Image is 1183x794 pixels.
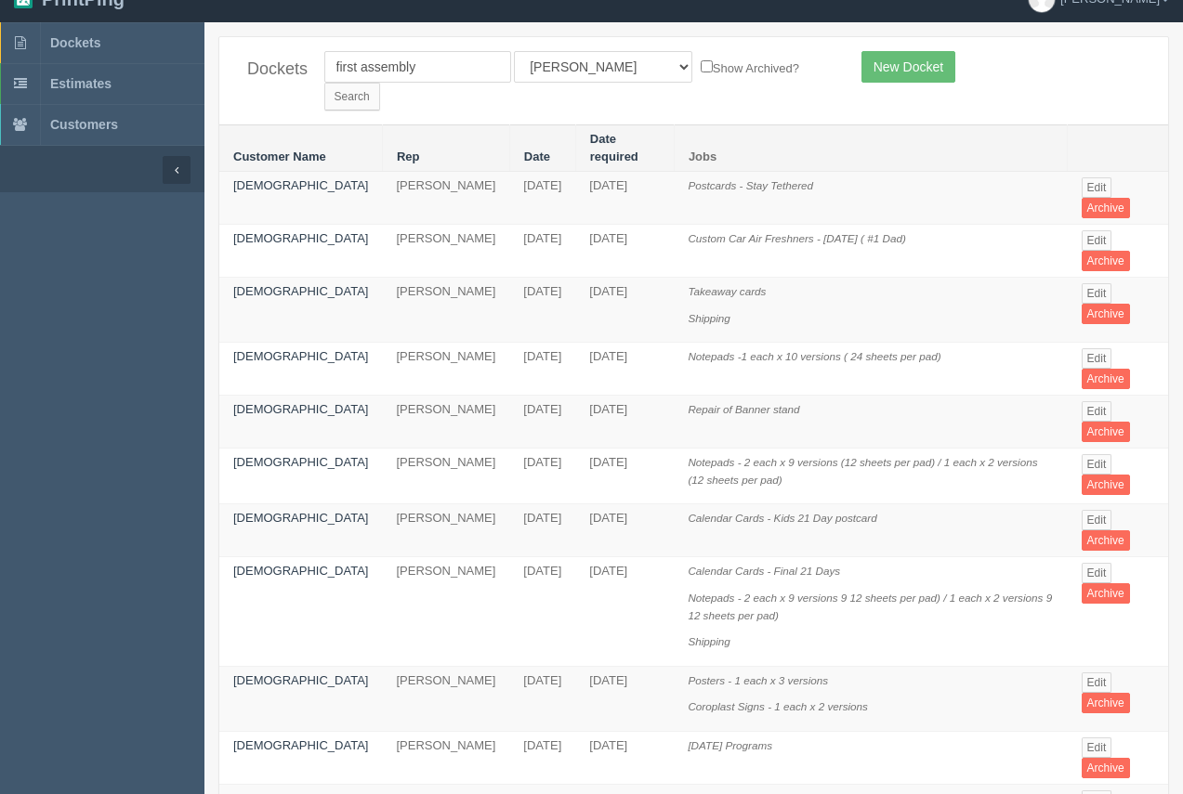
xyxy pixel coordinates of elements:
[509,557,575,666] td: [DATE]
[233,178,368,192] a: [DEMOGRAPHIC_DATA]
[575,278,674,343] td: [DATE]
[575,449,674,504] td: [DATE]
[1082,251,1130,271] a: Archive
[1082,737,1112,758] a: Edit
[233,349,368,363] a: [DEMOGRAPHIC_DATA]
[575,731,674,784] td: [DATE]
[1082,454,1112,475] a: Edit
[674,125,1067,172] th: Jobs
[1082,369,1130,389] a: Archive
[382,504,509,557] td: [PERSON_NAME]
[397,150,420,163] a: Rep
[509,449,575,504] td: [DATE]
[1082,401,1112,422] a: Edit
[233,150,326,163] a: Customer Name
[233,231,368,245] a: [DEMOGRAPHIC_DATA]
[575,343,674,396] td: [DATE]
[1082,563,1112,583] a: Edit
[50,76,112,91] span: Estimates
[382,225,509,278] td: [PERSON_NAME]
[233,402,368,416] a: [DEMOGRAPHIC_DATA]
[1082,693,1130,713] a: Archive
[233,511,368,525] a: [DEMOGRAPHIC_DATA]
[1082,475,1130,495] a: Archive
[233,564,368,578] a: [DEMOGRAPHIC_DATA]
[688,350,940,362] i: Notepads -1 each x 10 versions ( 24 sheets per pad)
[233,738,368,752] a: [DEMOGRAPHIC_DATA]
[861,51,955,83] a: New Docket
[688,592,1052,621] i: Notepads - 2 each x 9 versions 9 12 sheets per pad) / 1 each x 2 versions 9 12 sheets per pad)
[688,700,868,712] i: Coroplast Signs - 1 each x 2 versions
[688,739,772,751] i: [DATE] Programs
[382,557,509,666] td: [PERSON_NAME]
[688,312,730,324] i: Shipping
[233,284,368,298] a: [DEMOGRAPHIC_DATA]
[509,731,575,784] td: [DATE]
[688,635,730,647] i: Shipping
[50,35,100,50] span: Dockets
[1082,283,1112,304] a: Edit
[1082,304,1130,324] a: Archive
[1082,230,1112,251] a: Edit
[382,666,509,731] td: [PERSON_NAME]
[1082,348,1112,369] a: Edit
[688,285,766,297] i: Takeaway cards
[509,666,575,731] td: [DATE]
[509,225,575,278] td: [DATE]
[233,673,368,687] a: [DEMOGRAPHIC_DATA]
[1082,530,1130,551] a: Archive
[382,172,509,225] td: [PERSON_NAME]
[324,83,380,111] input: Search
[688,674,828,686] i: Posters - 1 each x 3 versions
[524,150,550,163] a: Date
[324,51,511,83] input: Customer Name
[382,396,509,449] td: [PERSON_NAME]
[382,731,509,784] td: [PERSON_NAME]
[1082,672,1112,693] a: Edit
[688,232,905,244] i: Custom Car Air Freshners - [DATE] ( #1 Dad)
[509,278,575,343] td: [DATE]
[688,565,840,577] i: Calendar Cards - Final 21 Days
[382,343,509,396] td: [PERSON_NAME]
[575,557,674,666] td: [DATE]
[50,117,118,132] span: Customers
[575,172,674,225] td: [DATE]
[509,504,575,557] td: [DATE]
[701,60,713,72] input: Show Archived?
[575,225,674,278] td: [DATE]
[233,455,368,469] a: [DEMOGRAPHIC_DATA]
[590,132,638,163] a: Date required
[1082,198,1130,218] a: Archive
[575,396,674,449] td: [DATE]
[509,172,575,225] td: [DATE]
[688,456,1037,486] i: Notepads - 2 each x 9 versions (12 sheets per pad) / 1 each x 2 versions (12 sheets per pad)
[688,512,876,524] i: Calendar Cards - Kids 21 Day postcard
[1082,177,1112,198] a: Edit
[701,57,799,78] label: Show Archived?
[509,343,575,396] td: [DATE]
[1082,510,1112,530] a: Edit
[509,396,575,449] td: [DATE]
[382,449,509,504] td: [PERSON_NAME]
[688,403,799,415] i: Repair of Banner stand
[1082,583,1130,604] a: Archive
[247,60,296,79] h4: Dockets
[575,666,674,731] td: [DATE]
[575,504,674,557] td: [DATE]
[1082,758,1130,778] a: Archive
[382,278,509,343] td: [PERSON_NAME]
[1082,422,1130,442] a: Archive
[688,179,813,191] i: Postcards - Stay Tethered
